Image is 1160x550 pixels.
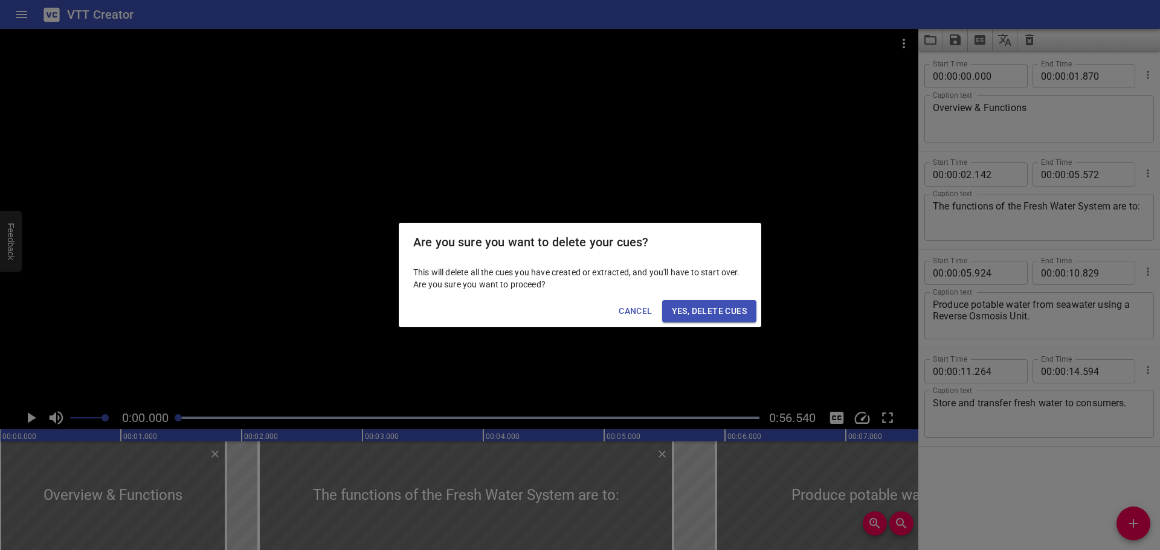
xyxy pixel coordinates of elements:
span: Yes, Delete Cues [672,304,747,319]
button: Cancel [614,300,657,322]
button: Yes, Delete Cues [662,300,756,322]
h2: Are you sure you want to delete your cues? [413,232,747,252]
span: Cancel [619,304,652,319]
div: This will delete all the cues you have created or extracted, and you'll have to start over. Are y... [399,261,761,295]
